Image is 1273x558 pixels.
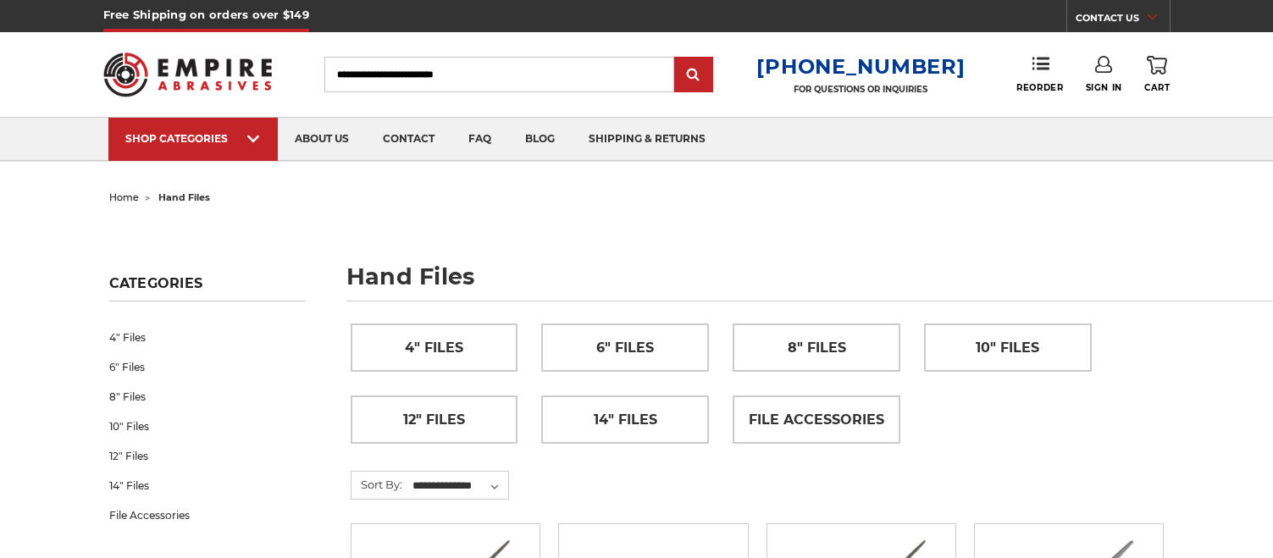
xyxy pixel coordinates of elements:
[1086,82,1122,93] span: Sign In
[366,118,451,161] a: contact
[596,334,654,362] span: 6" Files
[1144,56,1170,93] a: Cart
[733,396,899,443] a: File Accessories
[677,58,711,92] input: Submit
[1016,56,1063,92] a: Reorder
[410,473,508,499] select: Sort By:
[125,132,261,145] div: SHOP CATEGORIES
[756,84,965,95] p: FOR QUESTIONS OR INQUIRIES
[542,396,708,443] a: 14" Files
[109,191,139,203] a: home
[158,191,210,203] span: hand files
[542,324,708,371] a: 6" Files
[1144,82,1170,93] span: Cart
[351,472,402,497] label: Sort By:
[278,118,366,161] a: about us
[109,275,306,301] h5: Categories
[351,396,518,443] a: 12" Files
[351,324,518,371] a: 4" Files
[572,118,722,161] a: shipping & returns
[788,334,846,362] span: 8" Files
[1076,8,1170,32] a: CONTACT US
[733,324,899,371] a: 8" Files
[403,406,465,434] span: 12" Files
[405,334,463,362] span: 4" Files
[109,412,306,441] a: 10" Files
[1016,82,1063,93] span: Reorder
[109,441,306,471] a: 12" Files
[976,334,1039,362] span: 10" Files
[756,54,965,79] a: [PHONE_NUMBER]
[749,406,884,434] span: File Accessories
[109,323,306,352] a: 4" Files
[103,41,273,108] img: Empire Abrasives
[594,406,657,434] span: 14" Files
[109,382,306,412] a: 8" Files
[109,352,306,382] a: 6" Files
[508,118,572,161] a: blog
[925,324,1091,371] a: 10" Files
[451,118,508,161] a: faq
[109,471,306,500] a: 14" Files
[109,500,306,530] a: File Accessories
